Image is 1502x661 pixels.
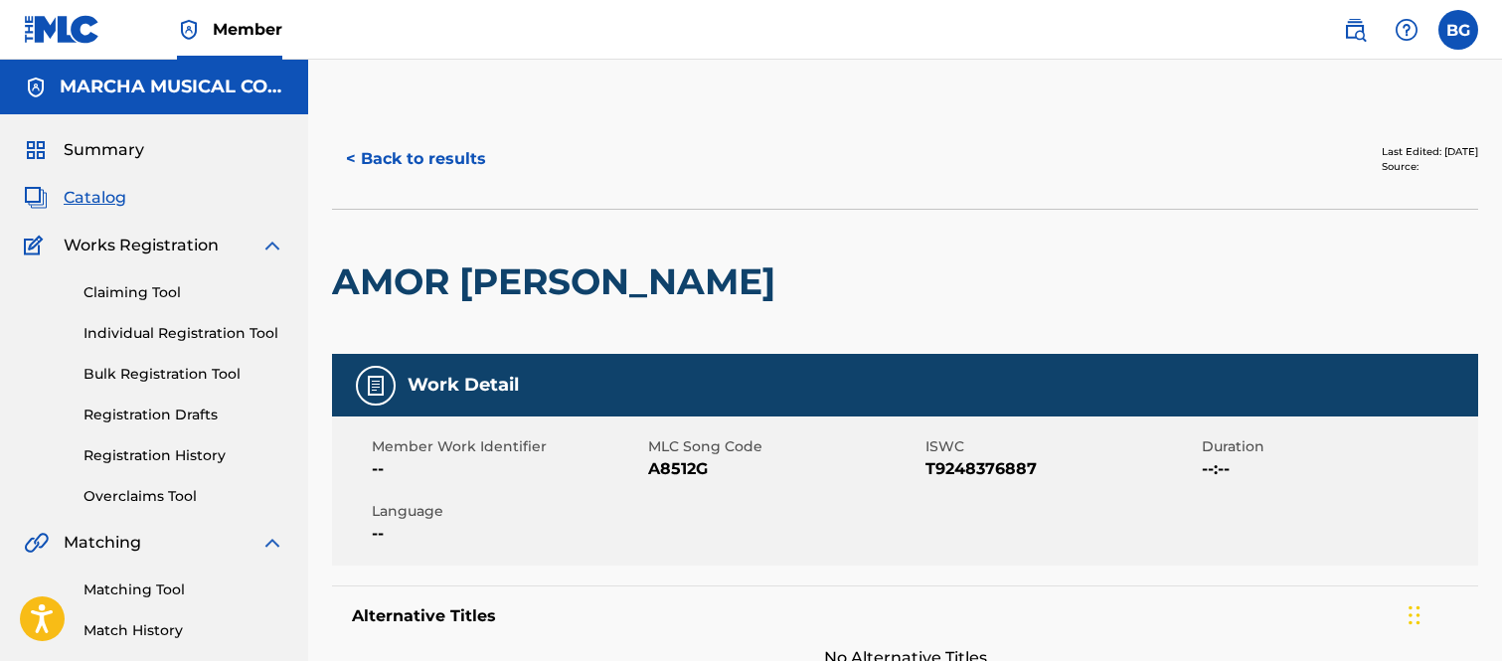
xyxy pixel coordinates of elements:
img: Accounts [24,76,48,99]
a: Bulk Registration Tool [83,364,284,385]
h5: Alternative Titles [352,606,1458,626]
span: ISWC [925,436,1197,457]
a: CatalogCatalog [24,186,126,210]
img: Matching [24,531,49,555]
h5: MARCHA MUSICAL CORP. [60,76,284,98]
a: Matching Tool [83,579,284,600]
img: Top Rightsholder [177,18,201,42]
span: Member Work Identifier [372,436,643,457]
a: Registration History [83,445,284,466]
a: Match History [83,620,284,641]
div: Help [1387,10,1426,50]
a: Individual Registration Tool [83,323,284,344]
span: Works Registration [64,234,219,257]
h2: AMOR [PERSON_NAME] [332,259,785,304]
div: Arrastrar [1409,585,1420,645]
div: Last Edited: [DATE] [1382,144,1478,159]
img: Catalog [24,186,48,210]
span: T9248376887 [925,457,1197,481]
div: Widget de chat [1403,566,1502,661]
a: Claiming Tool [83,282,284,303]
iframe: Chat Widget [1403,566,1502,661]
span: A8512G [648,457,919,481]
img: Works Registration [24,234,50,257]
span: --:-- [1202,457,1473,481]
a: Public Search [1335,10,1375,50]
span: MLC Song Code [648,436,919,457]
span: -- [372,522,643,546]
h5: Work Detail [408,374,519,397]
span: Duration [1202,436,1473,457]
img: MLC Logo [24,15,100,44]
div: Source: [1382,159,1478,174]
span: Summary [64,138,144,162]
img: search [1343,18,1367,42]
img: help [1395,18,1419,42]
button: < Back to results [332,134,500,184]
img: expand [260,234,284,257]
a: Overclaims Tool [83,486,284,507]
span: Member [213,18,282,41]
img: Work Detail [364,374,388,398]
img: Summary [24,138,48,162]
iframe: Resource Center [1446,401,1502,561]
span: Matching [64,531,141,555]
div: User Menu [1438,10,1478,50]
span: Language [372,501,643,522]
span: -- [372,457,643,481]
img: expand [260,531,284,555]
span: Catalog [64,186,126,210]
a: SummarySummary [24,138,144,162]
a: Registration Drafts [83,405,284,425]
